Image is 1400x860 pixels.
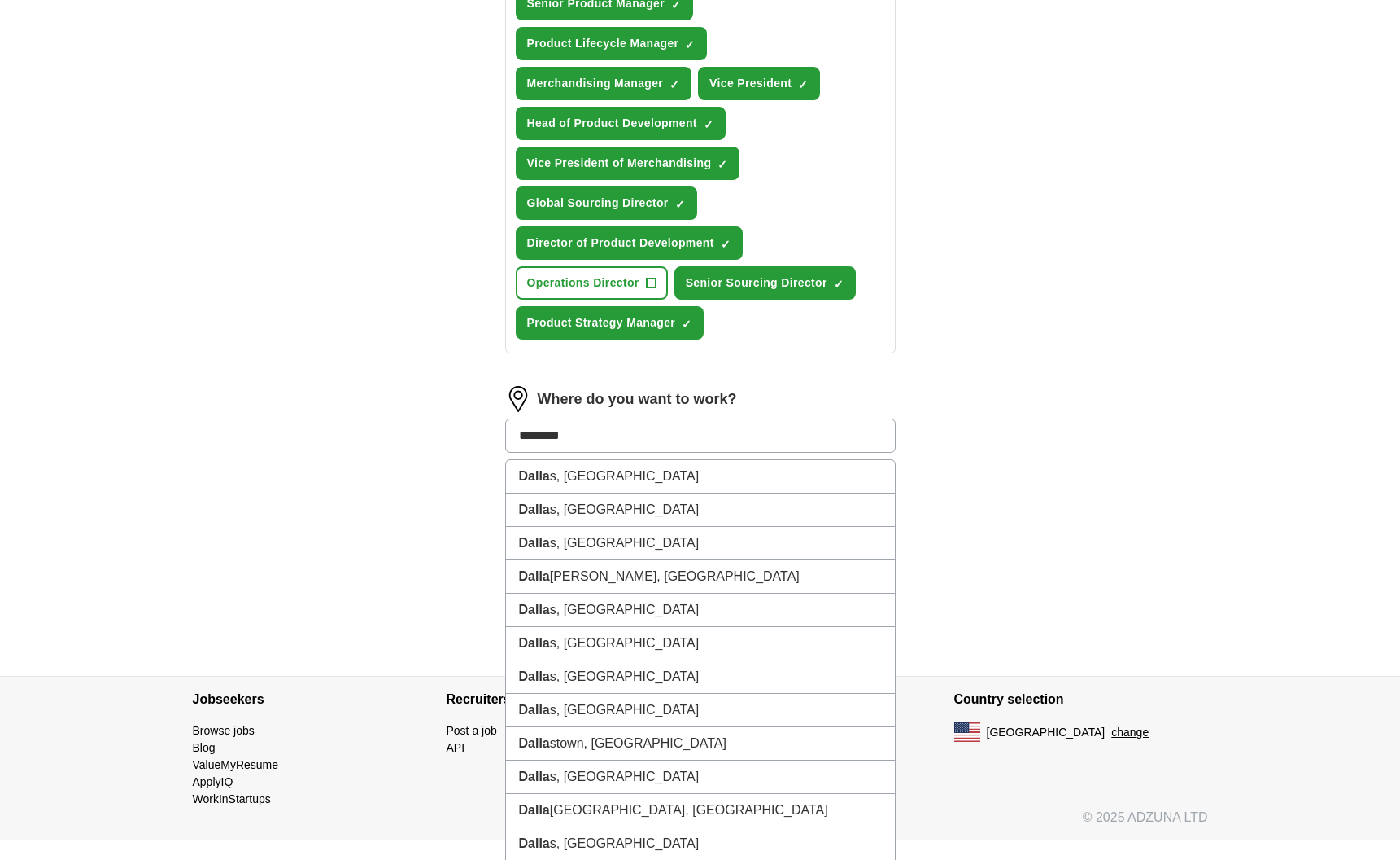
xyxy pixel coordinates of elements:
span: ✓ [669,78,679,91]
span: ✓ [834,278,844,291]
h4: Country selection [954,677,1208,722]
strong: Dalla [519,469,550,483]
li: [PERSON_NAME], [GEOGRAPHIC_DATA] [506,560,895,594]
span: ✓ [798,78,808,91]
span: ✓ [685,38,695,51]
strong: Dalla [519,603,550,616]
strong: Dalla [519,803,550,817]
button: Merchandising Manager✓ [516,67,692,100]
a: ValueMyResume [193,758,279,771]
button: Senior Sourcing Director✓ [674,266,856,300]
button: Product Strategy Manager✓ [516,306,704,340]
span: Operations Director [527,274,639,292]
strong: Dalla [519,770,550,783]
span: Vice President of Merchandising [527,155,712,172]
button: change [1111,724,1149,741]
a: API [447,741,465,754]
strong: Dalla [519,569,550,583]
img: location.png [505,386,531,412]
li: s, [GEOGRAPHIC_DATA] [506,694,895,727]
button: Vice President✓ [698,67,820,100]
span: Senior Sourcing Director [686,274,827,292]
label: Where do you want to work? [538,388,737,410]
button: Vice President of Merchandising✓ [516,147,740,180]
span: ✓ [682,318,691,331]
li: [GEOGRAPHIC_DATA], [GEOGRAPHIC_DATA] [506,794,895,827]
a: Blog [193,741,216,754]
li: s, [GEOGRAPHIC_DATA] [506,494,895,527]
li: s, [GEOGRAPHIC_DATA] [506,460,895,494]
span: Global Sourcing Director [527,195,669,212]
li: stown, [GEOGRAPHIC_DATA] [506,727,895,761]
span: Product Strategy Manager [527,314,676,331]
div: © 2025 ADZUNA LTD [180,808,1221,840]
span: Product Lifecycle Manager [527,35,679,52]
span: ✓ [704,118,713,131]
button: Operations Director [516,266,668,300]
span: Vice President [709,75,792,92]
strong: Dalla [519,836,550,850]
strong: Dalla [519,502,550,516]
img: US flag [954,722,980,742]
span: Head of Product Development [527,115,697,132]
li: s, [GEOGRAPHIC_DATA] [506,527,895,560]
li: s, [GEOGRAPHIC_DATA] [506,627,895,660]
span: ✓ [717,158,727,171]
button: Global Sourcing Director✓ [516,186,697,220]
a: Browse jobs [193,724,255,737]
span: ✓ [721,238,731,251]
li: s, [GEOGRAPHIC_DATA] [506,660,895,694]
a: WorkInStartups [193,792,271,805]
a: ApplyIQ [193,775,233,788]
strong: Dalla [519,669,550,683]
span: Director of Product Development [527,235,714,252]
span: [GEOGRAPHIC_DATA] [987,724,1106,741]
span: ✓ [675,198,685,211]
li: s, [GEOGRAPHIC_DATA] [506,594,895,627]
button: Director of Product Development✓ [516,226,743,260]
span: Merchandising Manager [527,75,664,92]
strong: Dalla [519,636,550,650]
button: Product Lifecycle Manager✓ [516,27,708,60]
button: Head of Product Development✓ [516,107,726,140]
a: Post a job [447,724,497,737]
strong: Dalla [519,536,550,550]
strong: Dalla [519,736,550,750]
li: s, [GEOGRAPHIC_DATA] [506,761,895,794]
strong: Dalla [519,703,550,717]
